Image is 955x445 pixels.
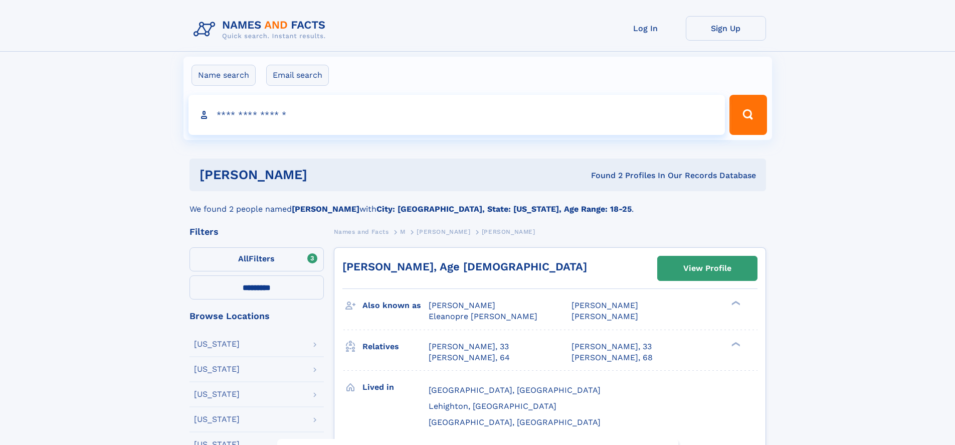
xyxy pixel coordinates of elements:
[194,415,240,423] div: [US_STATE]
[188,95,725,135] input: search input
[571,301,638,310] span: [PERSON_NAME]
[429,401,556,411] span: Lehighton, [GEOGRAPHIC_DATA]
[449,170,756,181] div: Found 2 Profiles In Our Records Database
[729,341,741,347] div: ❯
[194,340,240,348] div: [US_STATE]
[189,247,324,271] label: Filters
[686,16,766,41] a: Sign Up
[417,225,470,238] a: [PERSON_NAME]
[189,227,324,236] div: Filters
[189,191,766,215] div: We found 2 people named with .
[292,204,359,214] b: [PERSON_NAME]
[571,312,638,321] span: [PERSON_NAME]
[238,254,249,263] span: All
[266,65,329,86] label: Email search
[400,228,406,235] span: M
[189,16,334,43] img: Logo Names and Facts
[192,65,256,86] label: Name search
[482,228,535,235] span: [PERSON_NAME]
[729,300,741,307] div: ❯
[658,256,757,280] a: View Profile
[571,352,653,363] a: [PERSON_NAME], 68
[429,312,537,321] span: Eleanopre [PERSON_NAME]
[194,390,240,398] div: [US_STATE]
[429,417,601,427] span: [GEOGRAPHIC_DATA], [GEOGRAPHIC_DATA]
[683,257,731,280] div: View Profile
[194,365,240,373] div: [US_STATE]
[417,228,470,235] span: [PERSON_NAME]
[362,338,429,355] h3: Relatives
[429,385,601,395] span: [GEOGRAPHIC_DATA], [GEOGRAPHIC_DATA]
[429,301,495,310] span: [PERSON_NAME]
[429,352,510,363] a: [PERSON_NAME], 64
[200,169,449,181] h1: [PERSON_NAME]
[362,297,429,314] h3: Also known as
[571,341,652,352] a: [PERSON_NAME], 33
[189,312,324,321] div: Browse Locations
[362,379,429,396] h3: Lived in
[606,16,686,41] a: Log In
[400,225,406,238] a: M
[342,260,587,273] a: [PERSON_NAME], Age [DEMOGRAPHIC_DATA]
[334,225,389,238] a: Names and Facts
[429,341,509,352] a: [PERSON_NAME], 33
[729,95,767,135] button: Search Button
[376,204,632,214] b: City: [GEOGRAPHIC_DATA], State: [US_STATE], Age Range: 18-25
